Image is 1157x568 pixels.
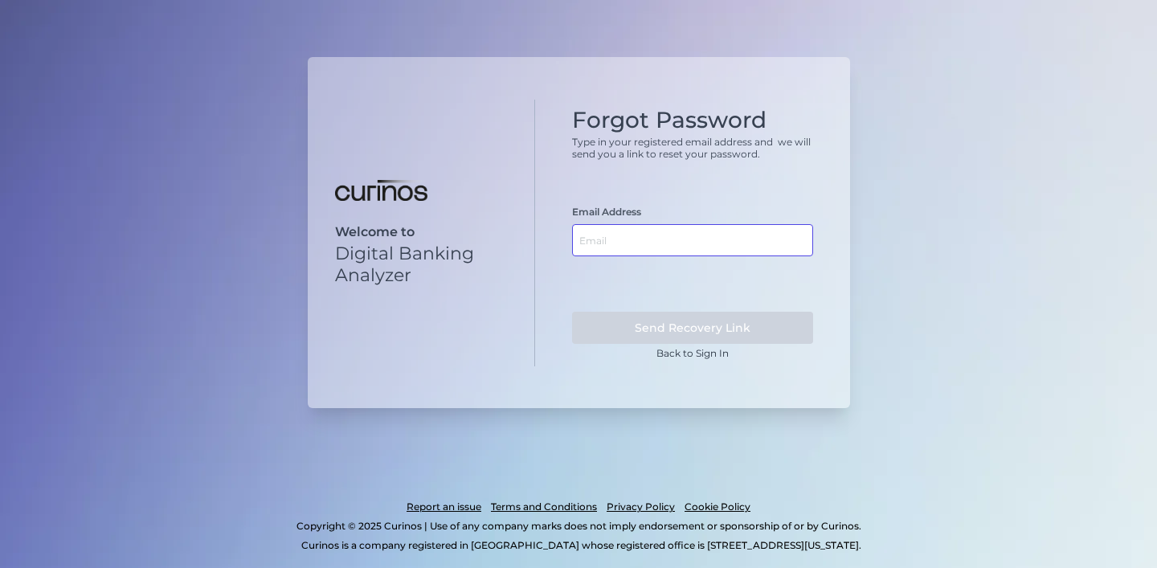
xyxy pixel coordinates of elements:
a: Report an issue [407,497,481,517]
a: Privacy Policy [607,497,675,517]
p: Digital Banking Analyzer [335,243,508,286]
input: Email [572,224,813,256]
img: Digital Banking Analyzer [335,180,427,201]
h1: Forgot Password [572,107,813,134]
button: Send Recovery Link [572,312,813,344]
p: Welcome to [335,224,508,239]
p: Type in your registered email address and we will send you a link to reset your password. [572,136,813,160]
p: Curinos is a company registered in [GEOGRAPHIC_DATA] whose registered office is [STREET_ADDRESS][... [84,536,1078,555]
p: Copyright © 2025 Curinos | Use of any company marks does not imply endorsement or sponsorship of ... [79,517,1078,536]
a: Terms and Conditions [491,497,597,517]
label: Email Address [572,206,641,218]
a: Back to Sign In [656,347,729,359]
a: Cookie Policy [685,497,750,517]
